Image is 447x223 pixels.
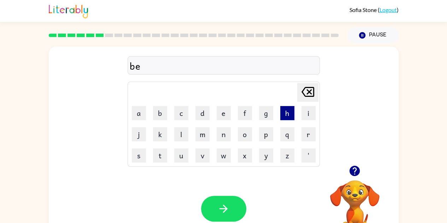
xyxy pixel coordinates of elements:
[259,127,273,141] button: p
[301,106,316,120] button: i
[174,106,188,120] button: c
[153,106,167,120] button: b
[259,148,273,163] button: y
[174,148,188,163] button: u
[217,148,231,163] button: w
[259,106,273,120] button: g
[132,106,146,120] button: a
[174,127,188,141] button: l
[238,148,252,163] button: x
[349,6,378,13] span: Sofia Stone
[217,127,231,141] button: n
[280,127,294,141] button: q
[153,127,167,141] button: k
[238,127,252,141] button: o
[195,148,210,163] button: v
[195,127,210,141] button: m
[238,106,252,120] button: f
[153,148,167,163] button: t
[301,148,316,163] button: '
[49,3,88,18] img: Literably
[132,127,146,141] button: j
[380,6,397,13] a: Logout
[195,106,210,120] button: d
[347,27,399,43] button: Pause
[349,6,399,13] div: ( )
[280,148,294,163] button: z
[301,127,316,141] button: r
[217,106,231,120] button: e
[130,58,318,73] div: be
[132,148,146,163] button: s
[280,106,294,120] button: h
